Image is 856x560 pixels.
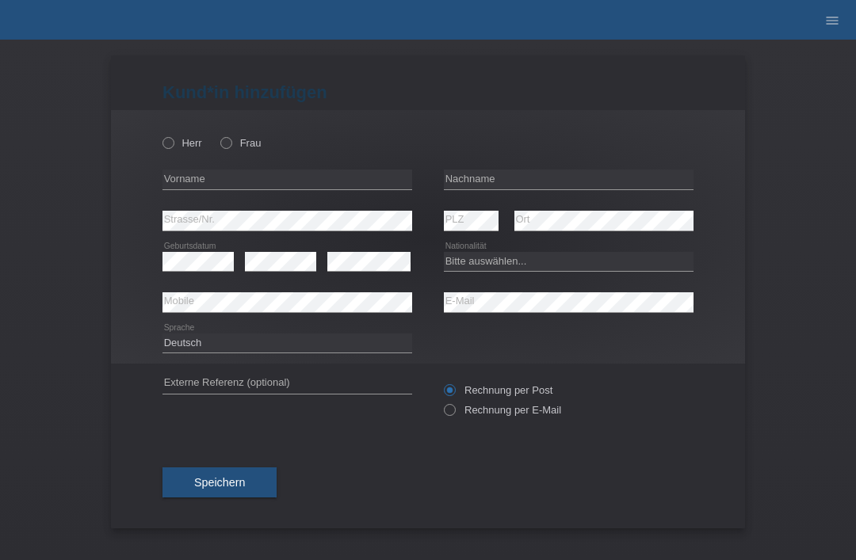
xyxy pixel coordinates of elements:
label: Frau [220,137,261,149]
input: Rechnung per Post [444,384,454,404]
input: Rechnung per E-Mail [444,404,454,424]
button: Speichern [162,467,277,497]
label: Herr [162,137,202,149]
a: menu [816,15,848,25]
i: menu [824,13,840,29]
span: Speichern [194,476,245,489]
label: Rechnung per E-Mail [444,404,561,416]
input: Herr [162,137,173,147]
h1: Kund*in hinzufügen [162,82,694,102]
label: Rechnung per Post [444,384,552,396]
input: Frau [220,137,231,147]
